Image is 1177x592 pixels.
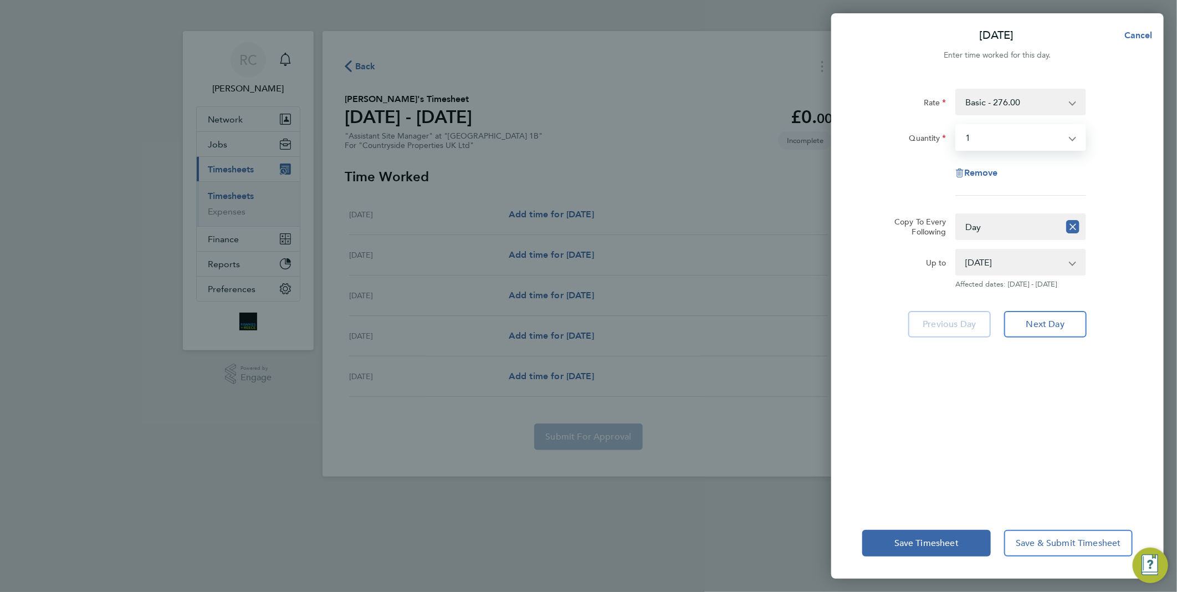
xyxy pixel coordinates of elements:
span: Next Day [1026,319,1065,330]
span: Cancel [1121,30,1153,40]
button: Next Day [1004,311,1087,338]
button: Remove [955,169,998,177]
button: Save Timesheet [862,530,991,557]
p: [DATE] [980,28,1014,43]
button: Reset selection [1066,215,1079,239]
label: Rate [924,98,946,111]
span: Remove [964,167,998,178]
label: Copy To Every Following [886,217,946,237]
label: Quantity [909,133,946,146]
button: Save & Submit Timesheet [1004,530,1133,557]
label: Up to [926,258,946,271]
span: Affected dates: [DATE] - [DATE] [955,280,1086,289]
button: Engage Resource Center [1133,548,1168,583]
div: Enter time worked for this day. [831,49,1164,62]
span: Save Timesheet [894,538,959,549]
button: Cancel [1107,24,1164,47]
span: Save & Submit Timesheet [1016,538,1121,549]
